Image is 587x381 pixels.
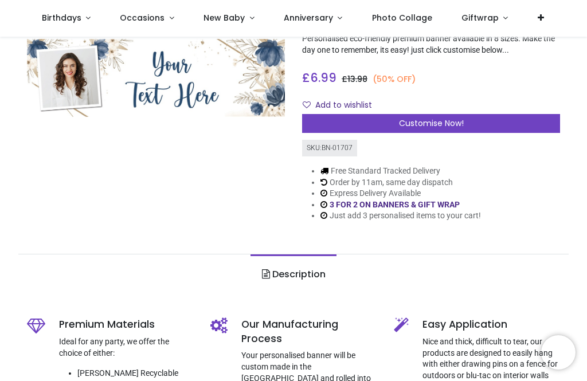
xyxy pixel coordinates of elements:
a: Description [251,254,336,294]
small: (50% OFF) [373,73,416,85]
h5: Easy Application [422,317,560,332]
li: Free Standard Tracked Delivery [320,166,481,177]
img: Personalised Party Banner - Blue Floral - 1 Photo Upload & Custom Text [27,40,285,117]
span: New Baby [204,12,245,23]
li: Just add 3 personalised items to your cart! [320,210,481,222]
span: Anniversary [284,12,333,23]
span: Giftwrap [461,12,499,23]
i: Add to wishlist [303,101,311,109]
button: Add to wishlistAdd to wishlist [302,96,382,115]
p: Personalised eco-friendly premium banner available in 8 sizes. Make the day one to remember, its ... [302,33,560,56]
li: Express Delivery Available [320,188,481,199]
span: Birthdays [42,12,81,23]
h5: Our Manufacturing Process [241,317,377,345]
span: Photo Collage [372,12,432,23]
div: SKU: BN-01707 [302,140,357,156]
span: £ [302,69,336,86]
span: Customise Now! [399,117,464,129]
span: £ [342,73,367,85]
span: Occasions [120,12,165,23]
li: Order by 11am, same day dispatch [320,177,481,188]
h5: Premium Materials [59,317,193,332]
a: 3 FOR 2 ON BANNERS & GIFT WRAP [330,200,460,209]
span: 6.99 [310,69,336,86]
p: Ideal for any party, we offer the choice of either: [59,336,193,359]
iframe: Brevo live chat [541,335,576,370]
span: 13.98 [347,73,367,85]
